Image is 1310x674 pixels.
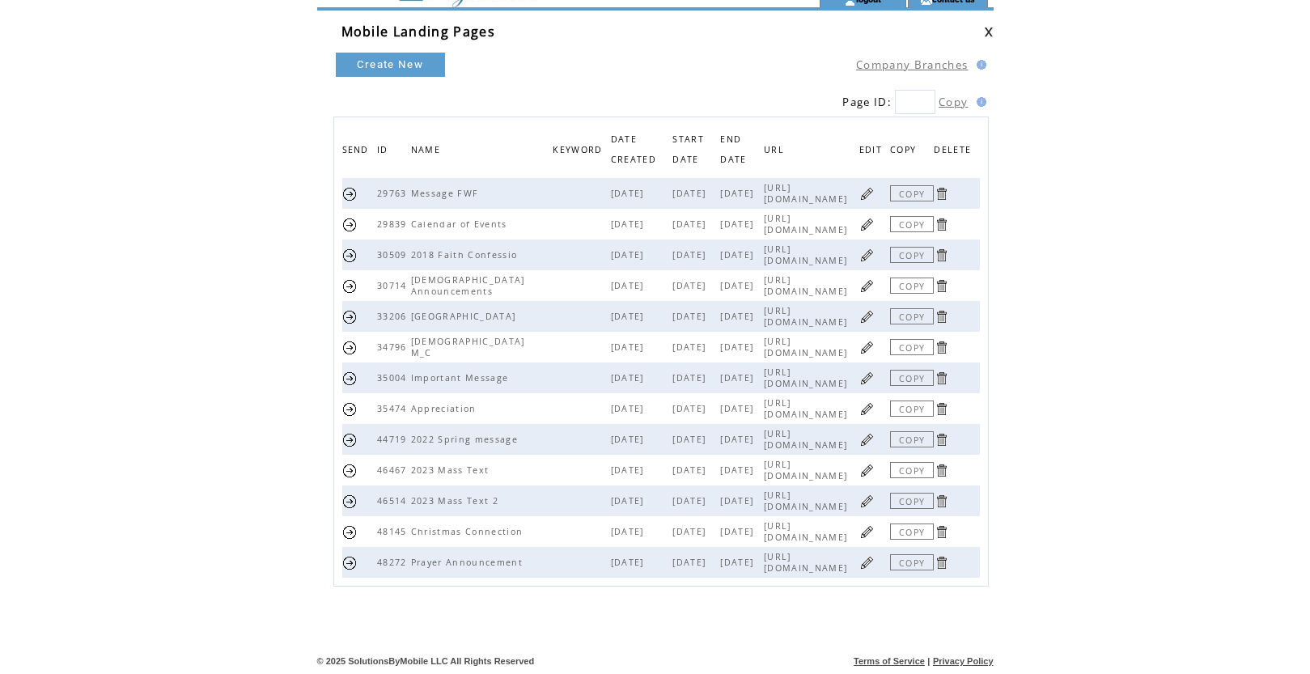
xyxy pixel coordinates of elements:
[342,309,358,324] a: Send this page URL by SMS
[720,557,757,568] span: [DATE]
[764,244,851,266] span: [URL][DOMAIN_NAME]
[342,278,358,294] a: Send this page URL by SMS
[672,557,710,568] span: [DATE]
[890,462,934,478] a: COPY
[611,526,648,537] span: [DATE]
[342,401,358,417] a: Send this page URL by SMS
[720,464,757,476] span: [DATE]
[859,463,875,478] a: Click to edit page
[890,431,934,447] a: COPY
[411,372,513,384] span: Important Message
[890,401,934,417] a: COPY
[342,432,358,447] a: Send this page URL by SMS
[377,372,411,384] span: 35004
[377,144,392,154] a: ID
[611,311,648,322] span: [DATE]
[672,129,704,173] span: START DATE
[890,185,934,201] a: COPY
[934,432,949,447] a: Click to delete page
[377,464,411,476] span: 46467
[890,339,934,355] a: COPY
[611,188,648,199] span: [DATE]
[890,216,934,232] a: COPY
[764,274,851,297] span: [URL][DOMAIN_NAME]
[377,249,411,261] span: 30509
[672,372,710,384] span: [DATE]
[672,249,710,261] span: [DATE]
[720,129,750,173] span: END DATE
[672,434,710,445] span: [DATE]
[972,97,986,107] img: help.gif
[611,434,648,445] span: [DATE]
[720,341,757,353] span: [DATE]
[377,311,411,322] span: 33206
[317,656,535,666] span: © 2025 SolutionsByMobile LLC All Rights Reserved
[939,95,968,109] a: Copy
[890,140,920,163] span: COPY
[933,656,994,666] a: Privacy Policy
[611,557,648,568] span: [DATE]
[611,464,648,476] span: [DATE]
[934,371,949,386] a: Click to delete page
[377,403,411,414] span: 35474
[720,218,757,230] span: [DATE]
[764,428,851,451] span: [URL][DOMAIN_NAME]
[377,280,411,291] span: 30714
[611,134,660,163] a: DATE CREATED
[890,554,934,570] a: COPY
[720,134,750,163] a: END DATE
[611,372,648,384] span: [DATE]
[553,144,606,154] a: KEYWORD
[611,249,648,261] span: [DATE]
[342,524,358,540] a: Send this page URL by SMS
[411,434,522,445] span: 2022 Spring message
[890,493,934,509] a: COPY
[934,463,949,478] a: Click to delete page
[342,217,358,232] a: Send this page URL by SMS
[720,526,757,537] span: [DATE]
[859,186,875,201] a: Click to edit page
[336,53,445,77] a: Create New
[672,464,710,476] span: [DATE]
[342,248,358,263] a: Send this page URL by SMS
[720,280,757,291] span: [DATE]
[377,218,411,230] span: 29839
[377,188,411,199] span: 29763
[411,336,525,358] span: [DEMOGRAPHIC_DATA] M_C
[764,336,851,358] span: [URL][DOMAIN_NAME]
[764,140,788,163] span: URL
[764,144,788,154] a: URL
[672,218,710,230] span: [DATE]
[342,494,358,509] a: Send this page URL by SMS
[764,397,851,420] span: [URL][DOMAIN_NAME]
[934,217,949,232] a: Click to delete page
[342,555,358,570] a: Send this page URL by SMS
[377,557,411,568] span: 48272
[764,490,851,512] span: [URL][DOMAIN_NAME]
[377,434,411,445] span: 44719
[934,494,949,509] a: Click to delete page
[972,60,986,70] img: help.gif
[890,524,934,540] a: COPY
[411,464,494,476] span: 2023 Mass Text
[342,371,358,386] a: Send this page URL by SMS
[854,656,925,666] a: Terms of Service
[411,311,520,322] span: [GEOGRAPHIC_DATA]
[611,218,648,230] span: [DATE]
[764,459,851,481] span: [URL][DOMAIN_NAME]
[859,140,886,163] span: EDIT
[672,188,710,199] span: [DATE]
[890,278,934,294] a: COPY
[720,188,757,199] span: [DATE]
[342,463,358,478] a: Send this page URL by SMS
[764,305,851,328] span: [URL][DOMAIN_NAME]
[720,311,757,322] span: [DATE]
[672,311,710,322] span: [DATE]
[764,551,851,574] span: [URL][DOMAIN_NAME]
[856,57,968,72] a: Company Branches
[411,249,522,261] span: 2018 Faith Confessio
[411,274,525,297] span: [DEMOGRAPHIC_DATA] Announcements
[890,370,934,386] a: COPY
[934,186,949,201] a: Click to delete page
[934,278,949,294] a: Click to delete page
